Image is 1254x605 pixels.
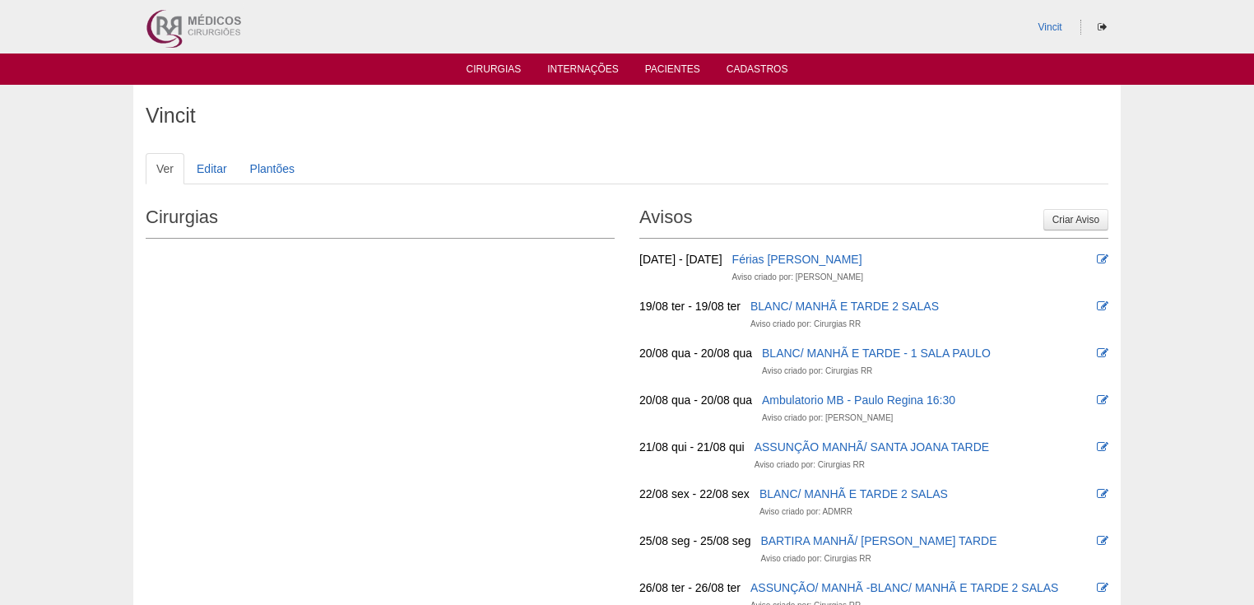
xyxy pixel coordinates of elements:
a: BLANC/ MANHÃ E TARDE - 1 SALA PAULO [762,347,991,360]
div: Aviso criado por: ADMRR [759,504,852,520]
div: Aviso criado por: Cirurgias RR [750,316,861,333]
div: 19/08 ter - 19/08 ter [639,298,741,314]
div: Aviso criado por: Cirurgias RR [760,551,871,567]
a: BARTIRA MANHÃ/ [PERSON_NAME] TARDE [760,534,996,547]
a: Plantões [239,153,305,184]
a: ASSUNÇÃO MANHÃ/ SANTA JOANA TARDE [755,440,990,454]
a: Cirurgias [467,63,522,80]
div: 20/08 qua - 20/08 qua [639,345,752,361]
div: 22/08 sex - 22/08 sex [639,486,750,502]
h1: Vincit [146,105,1108,126]
div: 20/08 qua - 20/08 qua [639,392,752,408]
a: Férias [PERSON_NAME] [732,253,862,266]
a: BLANC/ MANHÃ E TARDE 2 SALAS [759,487,948,500]
div: Aviso criado por: Cirurgias RR [755,457,865,473]
i: Editar [1097,300,1108,312]
a: ASSUNÇÃO/ MANHÃ -BLANC/ MANHÃ E TARDE 2 SALAS [750,581,1058,594]
div: 21/08 qui - 21/08 qui [639,439,745,455]
i: Editar [1097,582,1108,593]
a: Ver [146,153,184,184]
div: [DATE] - [DATE] [639,251,722,268]
h2: Cirurgias [146,201,615,239]
div: Aviso criado por: [PERSON_NAME] [762,410,893,426]
a: Pacientes [645,63,700,80]
i: Sair [1098,22,1107,32]
i: Editar [1097,488,1108,500]
i: Editar [1097,441,1108,453]
i: Editar [1097,535,1108,547]
a: Criar Aviso [1043,209,1108,230]
a: Ambulatorio MB - Paulo Regina 16:30 [762,393,955,407]
a: BLANC/ MANHÃ E TARDE 2 SALAS [750,300,939,313]
a: Internações [547,63,619,80]
div: Aviso criado por: Cirurgias RR [762,363,872,379]
div: Aviso criado por: [PERSON_NAME] [732,269,863,286]
div: 26/08 ter - 26/08 ter [639,579,741,596]
a: Editar [186,153,238,184]
i: Editar [1097,254,1108,265]
i: Editar [1097,347,1108,359]
a: Vincit [1038,21,1062,33]
i: Editar [1097,394,1108,406]
h2: Avisos [639,201,1108,239]
a: Cadastros [727,63,788,80]
div: 25/08 seg - 25/08 seg [639,533,750,549]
